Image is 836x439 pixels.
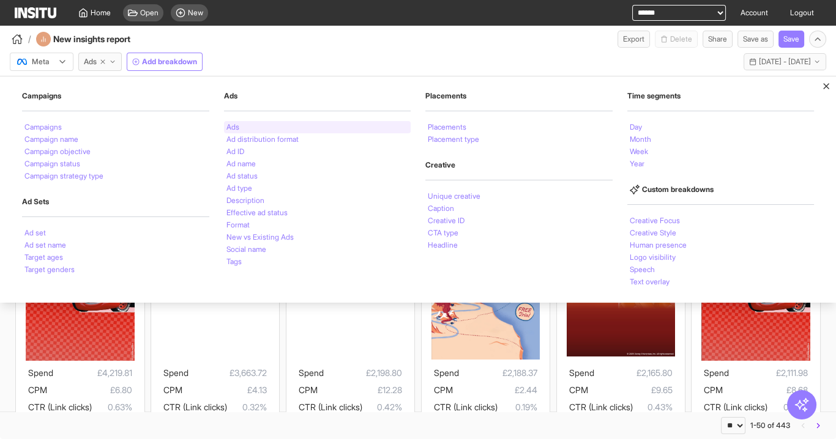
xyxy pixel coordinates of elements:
span: CPM [434,385,453,395]
li: Ads [226,124,239,131]
span: 0.43% [633,400,673,415]
li: Placements [428,124,466,131]
h2: Ads [224,91,411,101]
span: £2,165.80 [594,366,673,380]
li: Ad distribution format [226,136,299,143]
li: Campaign name [24,136,78,143]
span: Add breakdown [142,57,197,67]
span: New [188,8,203,18]
span: Home [91,8,111,18]
span: £2,111.98 [729,366,807,380]
span: 0.32% [227,400,267,415]
span: CPM [704,385,723,395]
span: £2,188.37 [459,366,537,380]
li: Ad status [226,172,258,180]
span: Spend [28,367,53,378]
li: Campaign status [24,160,80,168]
li: Speech [630,266,655,273]
li: Campaign objective [24,148,91,155]
div: 1-50 of 443 [750,421,790,430]
li: Ad set [24,229,46,237]
span: CTR (Link clicks) [434,402,498,412]
li: Ad ID [226,148,244,155]
span: £3,663.72 [188,366,267,380]
button: Delete [655,31,698,48]
span: Spend [704,367,729,378]
span: Spend [163,367,188,378]
button: / [10,32,31,46]
button: Add breakdown [127,53,203,71]
li: Ad name [226,160,256,168]
li: Caption [428,205,454,212]
h2: Time segments [627,91,815,101]
span: £12.28 [318,383,402,397]
img: Logo [15,7,56,18]
li: Tags [226,258,242,265]
h2: Creative [425,160,613,170]
div: New insights report [36,32,163,46]
span: £2.44 [453,383,537,397]
li: Ad type [226,185,252,192]
span: £4,219.81 [53,366,132,380]
span: £8.68 [723,383,807,397]
li: Month [630,136,651,143]
button: Save [778,31,804,48]
li: Social name [226,246,266,253]
span: CTR (Link clicks) [299,402,362,412]
span: Spend [299,367,324,378]
span: CPM [569,385,588,395]
span: 0.19% [498,400,537,415]
button: [DATE] - [DATE] [744,53,826,70]
li: Text overlay [630,278,670,286]
span: CTR (Link clicks) [569,402,633,412]
span: £4.13 [182,383,267,397]
li: Effective ad status [226,209,288,216]
li: Target genders [24,266,75,273]
li: Logo visibility [630,254,676,261]
li: Ad set name [24,242,66,249]
span: 0.58% [767,400,807,415]
h2: Placements [425,91,613,101]
span: £6.80 [47,383,132,397]
li: Campaign strategy type [24,172,103,180]
span: Spend [569,367,594,378]
span: Open [140,8,159,18]
span: CTR (Link clicks) [163,402,227,412]
button: Export [618,31,650,48]
span: 0.42% [362,400,402,415]
span: [DATE] - [DATE] [759,57,811,67]
button: Save as [737,31,774,48]
span: Spend [434,367,459,378]
h2: Custom breakdowns [627,185,815,194]
span: CTR (Link clicks) [28,402,92,412]
li: Unique creative [428,193,480,200]
span: £2,198.80 [324,366,402,380]
li: Human presence [630,242,687,249]
li: Target ages [24,254,63,261]
li: Placement type [428,136,479,143]
li: CTA type [428,229,458,237]
li: New vs Existing Ads [226,234,294,241]
li: Headline [428,242,458,249]
li: Creative Focus [630,217,680,224]
li: Campaigns [24,124,62,131]
li: Creative ID [428,217,465,224]
span: CPM [28,385,47,395]
button: Share [703,31,733,48]
li: Format [226,221,250,229]
h4: New insights report [53,33,163,45]
h2: Campaigns [22,91,209,101]
span: CPM [163,385,182,395]
li: Description [226,197,264,204]
span: £9.65 [588,383,673,397]
span: Ads [84,57,97,67]
span: CPM [299,385,318,395]
li: Creative Style [630,229,676,237]
span: 0.63% [92,400,132,415]
li: Day [630,124,642,131]
button: Ads [78,53,122,71]
h2: Ad Sets [22,197,209,207]
li: Year [630,160,644,168]
li: Week [630,148,648,155]
span: / [28,33,31,45]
